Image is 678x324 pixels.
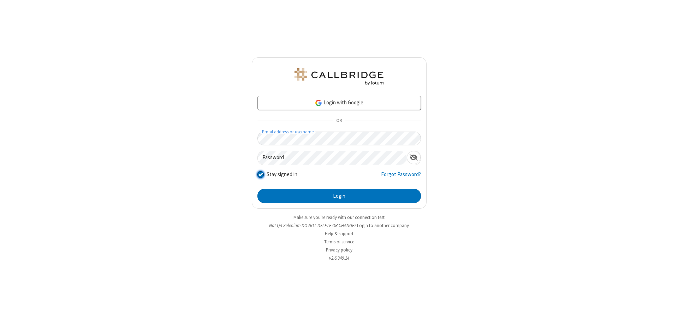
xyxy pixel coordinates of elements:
a: Terms of service [324,239,354,245]
a: Forgot Password? [381,170,421,184]
span: OR [333,116,345,126]
label: Stay signed in [267,170,297,179]
a: Login with Google [257,96,421,110]
img: google-icon.png [315,99,322,107]
a: Help & support [325,231,353,237]
a: Privacy policy [326,247,352,253]
div: Show password [407,151,421,164]
img: QA Selenium DO NOT DELETE OR CHANGE [293,68,385,85]
a: Make sure you're ready with our connection test [293,214,385,220]
li: v2.6.349.14 [252,255,427,261]
input: Password [258,151,407,165]
button: Login to another company [357,222,409,229]
button: Login [257,189,421,203]
input: Email address or username [257,132,421,145]
li: Not QA Selenium DO NOT DELETE OR CHANGE? [252,222,427,229]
